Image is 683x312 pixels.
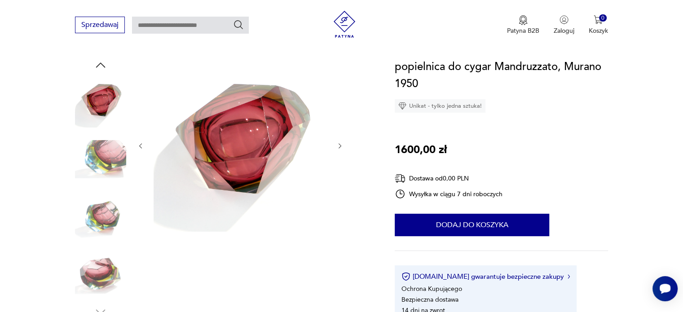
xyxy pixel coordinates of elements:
img: Ikona certyfikatu [401,272,410,281]
div: Dostawa od 0,00 PLN [395,173,502,184]
a: Ikona medaluPatyna B2B [507,15,539,35]
button: Szukaj [233,19,244,30]
div: Wysyłka w ciągu 7 dni roboczych [395,189,502,199]
p: 1600,00 zł [395,141,447,158]
li: Ochrona Kupującego [401,285,462,293]
img: Zdjęcie produktu popielnica do cygar Mandruzzato, Murano 1950 [75,134,126,185]
p: Zaloguj [554,26,574,35]
div: 0 [599,14,607,22]
h1: popielnica do cygar Mandruzzato, Murano 1950 [395,58,608,92]
img: Ikona diamentu [398,102,406,110]
img: Ikona koszyka [594,15,603,24]
p: Koszyk [589,26,608,35]
button: Dodaj do koszyka [395,214,549,236]
img: Ikona medalu [519,15,528,25]
p: Patyna B2B [507,26,539,35]
img: Ikonka użytkownika [560,15,568,24]
iframe: Smartsupp widget button [652,276,678,301]
img: Zdjęcie produktu popielnica do cygar Mandruzzato, Murano 1950 [75,248,126,299]
button: Sprzedawaj [75,17,125,33]
div: Unikat - tylko jedna sztuka! [395,99,485,113]
button: 0Koszyk [589,15,608,35]
button: [DOMAIN_NAME] gwarantuje bezpieczne zakupy [401,272,570,281]
img: Ikona strzałki w prawo [568,274,570,279]
button: Zaloguj [554,15,574,35]
img: Zdjęcie produktu popielnica do cygar Mandruzzato, Murano 1950 [75,76,126,127]
li: Bezpieczna dostawa [401,295,458,304]
img: Zdjęcie produktu popielnica do cygar Mandruzzato, Murano 1950 [154,58,327,232]
a: Sprzedawaj [75,22,125,29]
img: Ikona dostawy [395,173,405,184]
img: Patyna - sklep z meblami i dekoracjami vintage [331,11,358,38]
img: Zdjęcie produktu popielnica do cygar Mandruzzato, Murano 1950 [75,191,126,242]
button: Patyna B2B [507,15,539,35]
